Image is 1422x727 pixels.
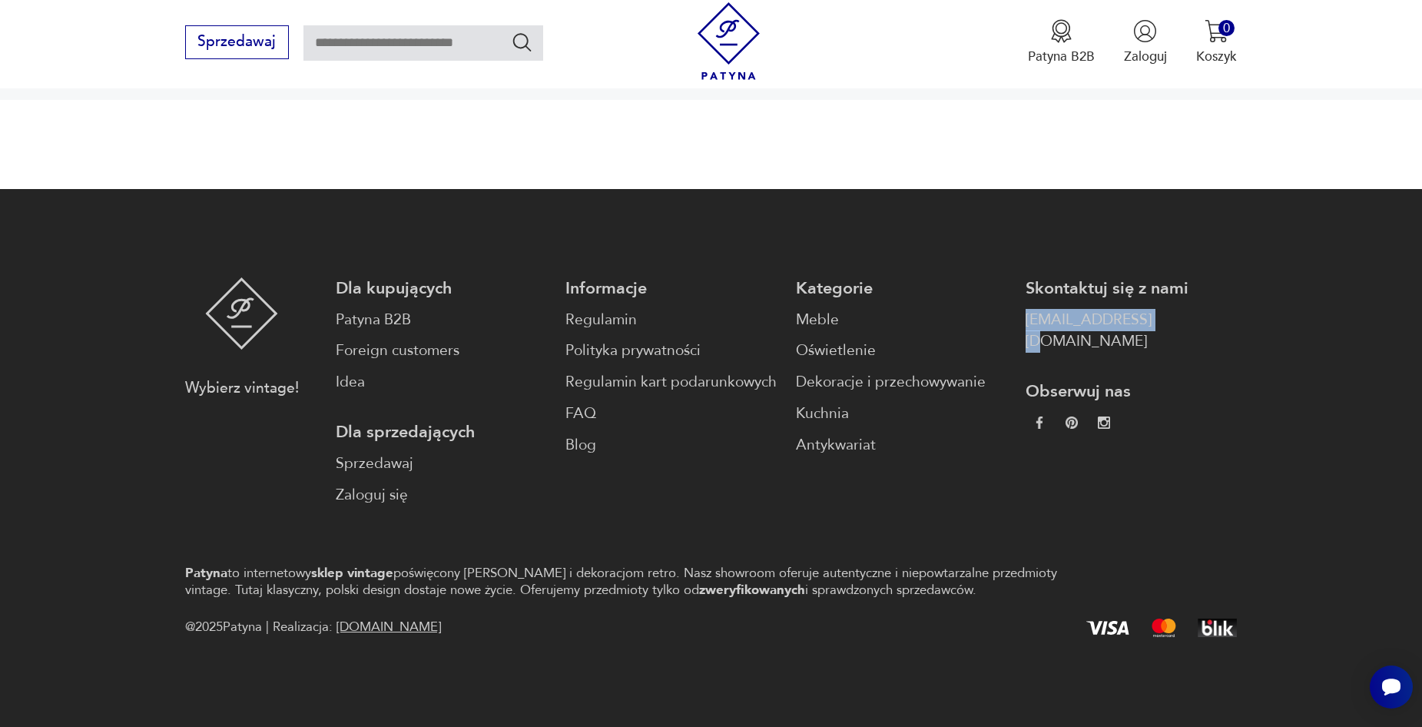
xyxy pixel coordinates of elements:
button: Patyna B2B [1028,19,1095,65]
a: Patyna B2B [336,309,547,331]
p: Patyna B2B [1028,48,1095,65]
img: Mastercard [1152,619,1176,637]
span: @ 2025 Patyna [185,616,262,639]
strong: zweryfikowanych [699,581,805,599]
span: Realizacja: [273,616,441,639]
p: Zaloguj [1124,48,1167,65]
p: Koszyk [1196,48,1237,65]
p: Obserwuj nas [1026,380,1237,403]
p: Skontaktuj się z nami [1026,277,1237,300]
a: Zaloguj się [336,484,547,506]
a: Foreign customers [336,340,547,362]
a: Dekoracje i przechowywanie [796,371,1007,393]
a: Sprzedawaj [185,37,289,49]
a: Ikona medaluPatyna B2B [1028,19,1095,65]
img: 37d27d81a828e637adc9f9cb2e3d3a8a.webp [1066,417,1078,429]
a: Meble [796,309,1007,331]
img: c2fd9cf7f39615d9d6839a72ae8e59e5.webp [1098,417,1110,429]
a: [DOMAIN_NAME] [336,618,441,636]
a: [EMAIL_ADDRESS][DOMAIN_NAME] [1026,309,1237,354]
img: BLIK [1198,619,1237,637]
img: Patyna - sklep z meblami i dekoracjami vintage [690,2,767,80]
a: Blog [565,434,777,456]
a: Polityka prywatności [565,340,777,362]
p: to internetowy poświęcony [PERSON_NAME] i dekoracjom retro. Nasz showroom oferuje autentyczne i n... [185,565,1099,598]
img: Ikona medalu [1049,19,1073,43]
button: 0Koszyk [1196,19,1237,65]
img: Ikona koszyka [1205,19,1228,43]
strong: sklep vintage [311,564,393,582]
a: Oświetlenie [796,340,1007,362]
a: FAQ [565,403,777,425]
a: Antykwariat [796,434,1007,456]
a: Idea [336,371,547,393]
iframe: Smartsupp widget button [1370,666,1413,709]
img: da9060093f698e4c3cedc1453eec5031.webp [1033,417,1046,429]
a: Kuchnia [796,403,1007,425]
strong: Patyna [185,564,227,582]
p: Wybierz vintage! [185,377,299,400]
a: Regulamin [565,309,777,331]
p: Informacje [565,277,777,300]
img: Ikonka użytkownika [1133,19,1157,43]
img: Visa [1086,621,1129,635]
button: Sprzedawaj [185,25,289,59]
div: | [266,616,269,639]
button: Szukaj [511,31,533,53]
p: Dla kupujących [336,277,547,300]
div: 0 [1218,20,1235,36]
a: Sprzedawaj [336,453,547,475]
p: Kategorie [796,277,1007,300]
a: Regulamin kart podarunkowych [565,371,777,393]
img: Patyna - sklep z meblami i dekoracjami vintage [205,277,278,350]
p: Dla sprzedających [336,421,547,443]
button: Zaloguj [1124,19,1167,65]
